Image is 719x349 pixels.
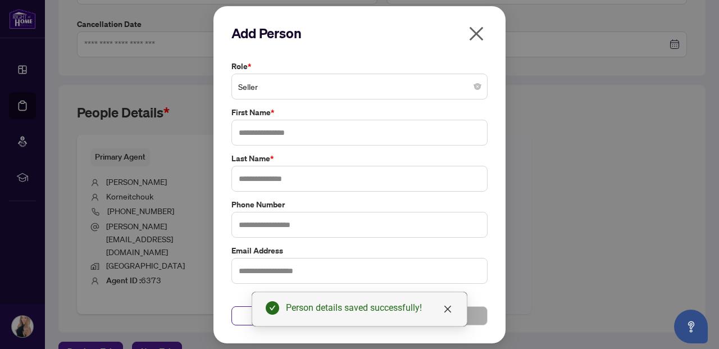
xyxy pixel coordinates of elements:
[266,301,279,315] span: check-circle
[231,106,488,119] label: First Name
[231,60,488,72] label: Role
[231,198,488,210] label: Phone Number
[238,76,481,97] span: Seller
[231,244,488,256] label: Email Address
[467,25,485,43] span: close
[231,24,488,42] h2: Add Person
[231,152,488,165] label: Last Name
[231,306,356,325] button: Cancel
[474,83,481,90] span: close-circle
[286,301,453,315] div: Person details saved successfully!
[674,310,708,343] button: Open asap
[442,303,454,315] a: Close
[443,305,452,314] span: close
